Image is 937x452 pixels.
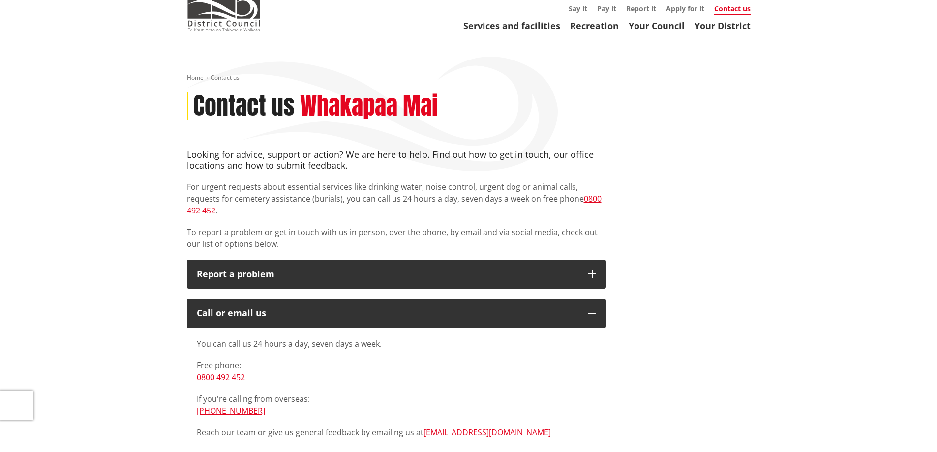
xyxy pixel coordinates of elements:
[197,360,596,383] p: Free phone:
[197,308,578,318] div: Call or email us
[187,299,606,328] button: Call or email us
[892,411,927,446] iframe: Messenger Launcher
[187,73,204,82] a: Home
[193,92,295,121] h1: Contact us
[197,426,596,438] p: Reach our team or give us general feedback by emailing us at
[570,20,619,31] a: Recreation
[187,193,602,216] a: 0800 492 452
[695,20,751,31] a: Your District
[187,181,606,216] p: For urgent requests about essential services like drinking water, noise control, urgent dog or an...
[187,260,606,289] button: Report a problem
[197,393,596,417] p: If you're calling from overseas:
[197,270,578,279] p: Report a problem
[423,427,551,438] a: [EMAIL_ADDRESS][DOMAIN_NAME]
[569,4,587,13] a: Say it
[714,4,751,15] a: Contact us
[197,405,265,416] a: [PHONE_NUMBER]
[666,4,704,13] a: Apply for it
[211,73,240,82] span: Contact us
[300,92,438,121] h2: Whakapaa Mai
[187,74,751,82] nav: breadcrumb
[197,338,596,350] p: You can call us 24 hours a day, seven days a week.
[626,4,656,13] a: Report it
[463,20,560,31] a: Services and facilities
[629,20,685,31] a: Your Council
[597,4,616,13] a: Pay it
[197,372,245,383] a: 0800 492 452
[187,226,606,250] p: To report a problem or get in touch with us in person, over the phone, by email and via social me...
[187,150,606,171] h4: Looking for advice, support or action? We are here to help. Find out how to get in touch, our off...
